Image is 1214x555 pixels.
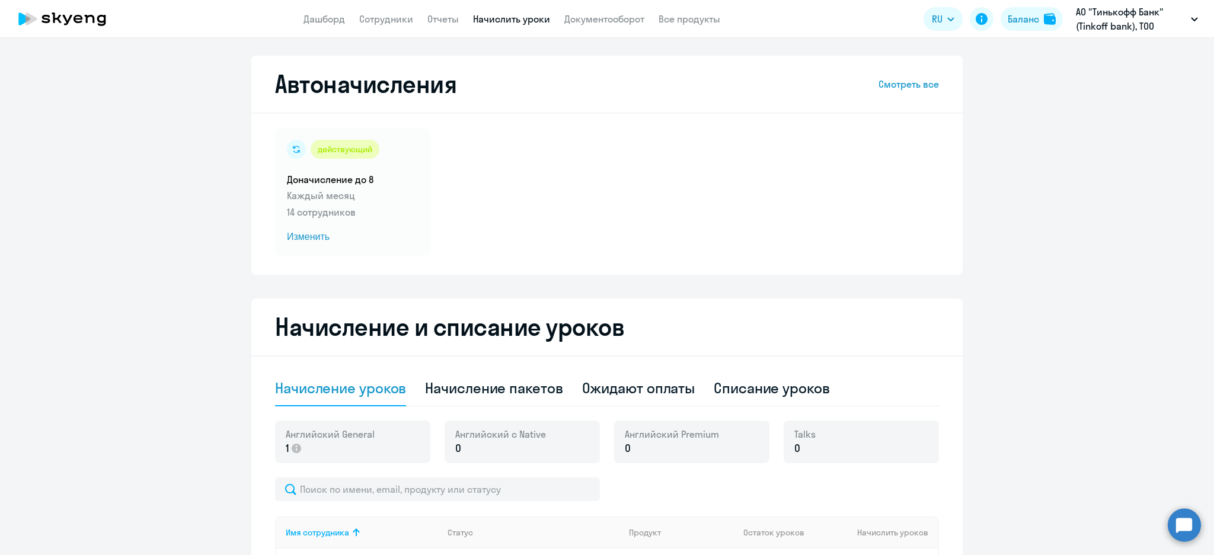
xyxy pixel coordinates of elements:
[286,441,289,456] span: 1
[425,378,563,397] div: Начисление пакетов
[629,527,734,538] div: Продукт
[473,13,550,25] a: Начислить уроки
[582,378,695,397] div: Ожидают оплаты
[743,527,804,538] span: Остаток уроков
[625,441,631,456] span: 0
[359,13,413,25] a: Сотрудники
[629,527,661,538] div: Продукт
[1070,5,1204,33] button: АО "Тинькофф Банк" (Tinkoff bank), ТОО "Вивид ТЕХ
[286,428,375,441] span: Английский General
[287,173,418,186] h5: Доначисление до 8
[287,230,418,244] span: Изменить
[286,527,438,538] div: Имя сотрудника
[1076,5,1186,33] p: АО "Тинькофф Банк" (Tinkoff bank), ТОО "Вивид ТЕХ
[275,378,406,397] div: Начисление уроков
[794,428,816,441] span: Talks
[287,205,418,219] p: 14 сотрудников
[659,13,720,25] a: Все продукты
[743,527,817,538] div: Остаток уроков
[275,477,600,501] input: Поиск по имени, email, продукту или статусу
[287,188,418,203] p: Каждый месяц
[275,70,456,98] h2: Автоначисления
[275,313,939,341] h2: Начисление и списание уроков
[1001,7,1063,31] button: Балансbalance
[564,13,644,25] a: Документооборот
[303,13,345,25] a: Дашборд
[455,428,546,441] span: Английский с Native
[1044,13,1056,25] img: balance
[714,378,830,397] div: Списание уроков
[794,441,800,456] span: 0
[924,7,963,31] button: RU
[427,13,459,25] a: Отчеты
[878,77,939,91] a: Смотреть все
[311,140,379,159] div: действующий
[448,527,619,538] div: Статус
[455,441,461,456] span: 0
[932,12,943,26] span: RU
[625,428,719,441] span: Английский Premium
[1008,12,1039,26] div: Баланс
[286,527,349,538] div: Имя сотрудника
[817,516,938,548] th: Начислить уроков
[448,527,473,538] div: Статус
